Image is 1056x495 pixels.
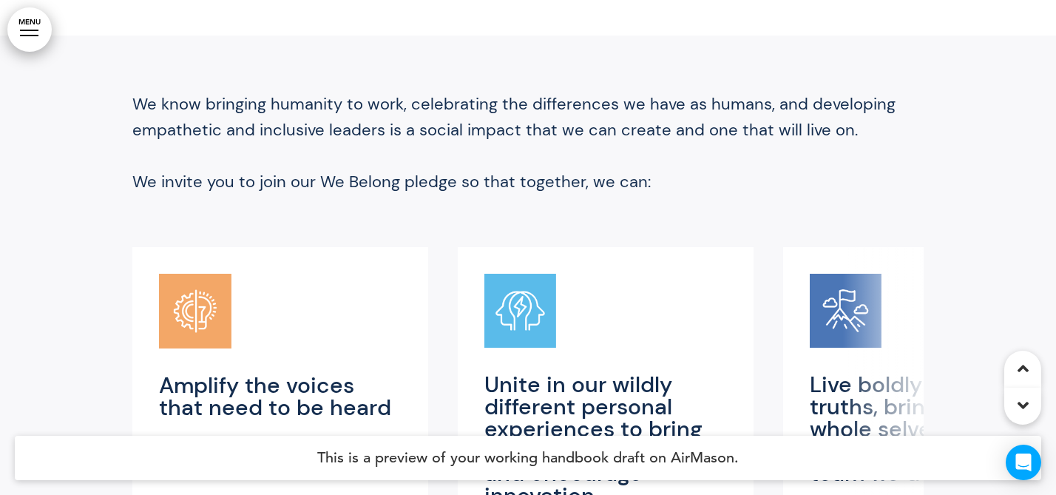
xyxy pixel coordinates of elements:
h6: Live boldly into our truths, bringing our whole selves to the work we do and the team we do it with [810,374,1049,485]
img: 2022%20Culture%20Code-09.png [159,274,231,348]
h6: Amplify the voices that need to be heard [159,374,398,419]
img: 2022%20Culture%20Code-04.png [810,274,881,348]
h4: This is a preview of your working handbook draft on AirMason. [15,436,1041,480]
div: Open Intercom Messenger [1006,445,1041,480]
img: 2022%20Culture%20Code-05.png [484,274,556,348]
a: MENU [7,7,52,52]
p: We know bringing humanity to work, celebrating the differences we have as humans, and developing ... [132,91,924,143]
p: We invite you to join our We Belong pledge so that together, we can: [132,169,924,220]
